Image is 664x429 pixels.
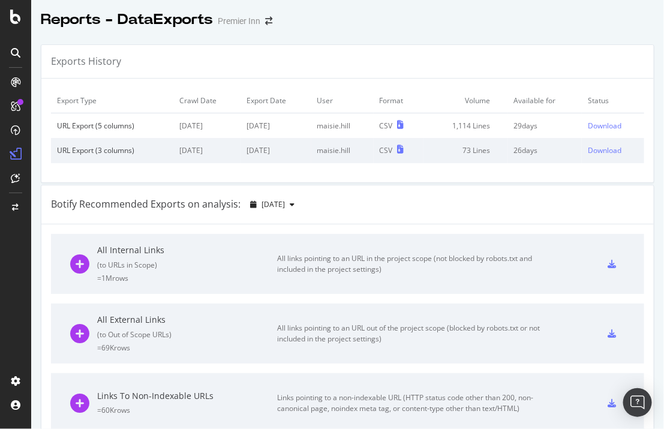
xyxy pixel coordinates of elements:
td: maisie.hill [311,138,374,163]
div: Exports History [51,55,121,68]
div: Download [588,121,621,131]
div: CSV [380,121,393,131]
a: Download [588,121,638,131]
button: [DATE] [245,195,299,214]
div: URL Export (5 columns) [57,121,167,131]
div: Botify Recommended Exports on analysis: [51,197,241,211]
td: Format [374,88,423,113]
div: All links pointing to an URL out of the project scope (blocked by robots.txt or not included in t... [277,323,547,344]
td: 29 days [508,113,582,139]
td: [DATE] [241,113,311,139]
td: Export Date [241,88,311,113]
td: 1,114 Lines [423,113,508,139]
td: User [311,88,374,113]
div: All links pointing to an URL in the project scope (not blocked by robots.txt and included in the ... [277,253,547,275]
td: 26 days [508,138,582,163]
div: = 69K rows [97,343,277,353]
td: 73 Lines [423,138,508,163]
span: 2025 Sep. 15th [262,199,285,209]
div: csv-export [608,260,616,268]
div: All Internal Links [97,244,277,256]
div: csv-export [608,399,616,407]
div: ( to URLs in Scope ) [97,260,277,270]
div: arrow-right-arrow-left [265,17,272,25]
td: Volume [423,88,508,113]
div: = 1M rows [97,273,277,283]
a: Download [588,145,638,155]
div: csv-export [608,329,616,338]
div: Premier Inn [218,15,260,27]
div: Open Intercom Messenger [623,388,652,417]
div: = 60K rows [97,405,277,415]
div: Download [588,145,621,155]
td: [DATE] [173,113,241,139]
td: maisie.hill [311,113,374,139]
div: URL Export (3 columns) [57,145,167,155]
div: All External Links [97,314,277,326]
div: Links pointing to a non-indexable URL (HTTP status code other than 200, non-canonical page, noind... [277,392,547,414]
td: Crawl Date [173,88,241,113]
div: Links To Non-Indexable URLs [97,390,277,402]
td: [DATE] [173,138,241,163]
td: Status [582,88,644,113]
td: [DATE] [241,138,311,163]
div: ( to Out of Scope URLs ) [97,329,277,340]
div: Reports - DataExports [41,10,213,30]
td: Available for [508,88,582,113]
div: CSV [380,145,393,155]
td: Export Type [51,88,173,113]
